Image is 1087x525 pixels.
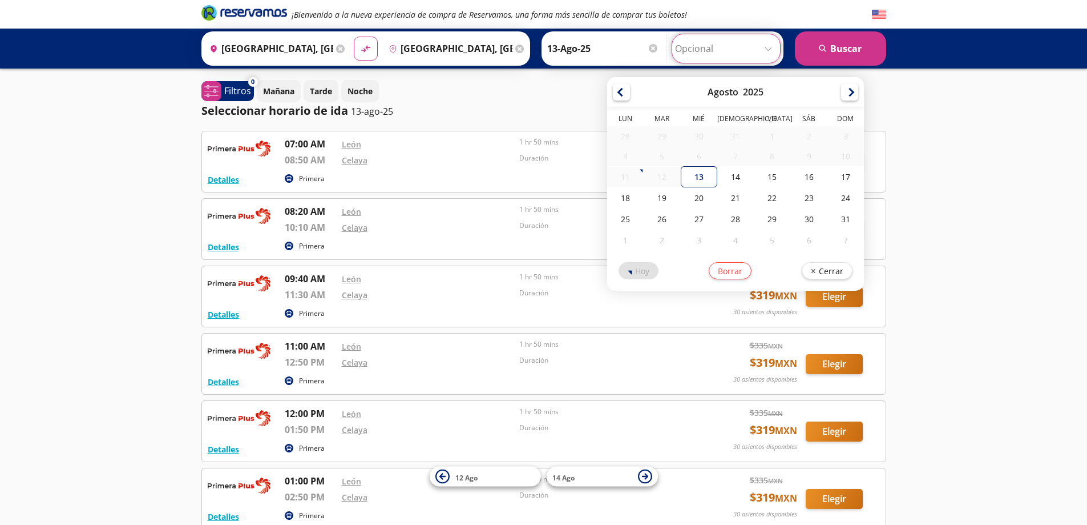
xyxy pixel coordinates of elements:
div: 30-Jul-25 [681,126,717,146]
p: Primera [299,376,325,386]
p: 08:50 AM [285,153,336,167]
div: 03-Sep-25 [681,230,717,251]
p: 1 hr 50 mins [519,205,692,215]
span: 0 [251,77,254,87]
p: Noche [347,85,373,97]
p: Duración [519,153,692,163]
span: $ 319 [750,354,797,371]
input: Buscar Origen [205,34,333,63]
div: 18-Ago-25 [607,187,644,209]
span: $ 335 [750,407,783,419]
div: 12-Ago-25 [644,167,680,187]
div: 11-Ago-25 [607,167,644,187]
th: Domingo [827,114,864,126]
img: RESERVAMOS [208,339,270,362]
button: Detalles [208,511,239,523]
div: 25-Ago-25 [607,209,644,230]
button: Tarde [304,80,338,102]
button: Elegir [806,287,863,307]
div: 29-Jul-25 [644,126,680,146]
p: Primera [299,174,325,184]
p: 1 hr 50 mins [519,272,692,282]
p: 01:00 PM [285,474,336,488]
span: 14 Ago [552,472,575,482]
button: Detalles [208,443,239,455]
p: 08:20 AM [285,205,336,218]
button: Detalles [208,241,239,253]
button: Elegir [806,354,863,374]
div: 30-Ago-25 [791,209,827,230]
i: Brand Logo [201,4,287,21]
div: 21-Ago-25 [717,187,754,209]
div: 13-Ago-25 [681,166,717,187]
p: 02:50 PM [285,490,336,504]
a: Celaya [342,492,367,503]
a: León [342,408,361,419]
p: 30 asientos disponibles [733,307,797,317]
a: Celaya [342,424,367,435]
button: Cerrar [802,262,852,279]
div: 05-Sep-25 [754,230,790,251]
button: 12 Ago [430,467,541,487]
p: 30 asientos disponibles [733,510,797,519]
div: 14-Ago-25 [717,166,754,187]
button: 0Filtros [201,81,254,101]
small: MXN [775,290,797,302]
button: Mañana [257,80,301,102]
p: Seleccionar horario de ida [201,102,348,119]
div: 03-Ago-25 [827,126,864,146]
p: Primera [299,443,325,454]
span: $ 319 [750,287,797,304]
th: Viernes [754,114,790,126]
div: 27-Ago-25 [681,209,717,230]
div: 15-Ago-25 [754,166,790,187]
a: León [342,341,361,352]
div: 31-Jul-25 [717,126,754,146]
div: 05-Ago-25 [644,146,680,166]
div: 04-Sep-25 [717,230,754,251]
div: 24-Ago-25 [827,187,864,209]
small: MXN [775,492,797,504]
p: Tarde [310,85,332,97]
div: 23-Ago-25 [791,187,827,209]
p: Filtros [224,84,251,98]
div: 2025 [743,86,763,98]
div: 07-Ago-25 [717,146,754,166]
th: Lunes [607,114,644,126]
div: 09-Ago-25 [791,146,827,166]
img: RESERVAMOS [208,474,270,497]
button: Detalles [208,174,239,186]
a: Celaya [342,155,367,166]
div: 08-Ago-25 [754,146,790,166]
a: León [342,139,361,150]
button: Buscar [795,31,886,66]
p: Mañana [263,85,294,97]
span: $ 335 [750,339,783,351]
img: RESERVAMOS [208,205,270,227]
em: ¡Bienvenido a la nueva experiencia de compra de Reservamos, una forma más sencilla de comprar tus... [292,9,687,20]
div: 16-Ago-25 [791,166,827,187]
div: 17-Ago-25 [827,166,864,187]
div: 01-Ago-25 [754,126,790,146]
small: MXN [775,424,797,437]
button: Detalles [208,376,239,388]
p: Duración [519,221,692,231]
a: León [342,206,361,217]
p: 1 hr 50 mins [519,407,692,417]
div: 26-Ago-25 [644,209,680,230]
button: English [872,7,886,22]
p: 01:50 PM [285,423,336,436]
img: RESERVAMOS [208,407,270,430]
p: 07:00 AM [285,137,336,151]
p: 11:00 AM [285,339,336,353]
div: 22-Ago-25 [754,187,790,209]
input: Elegir Fecha [547,34,659,63]
div: 07-Sep-25 [827,230,864,251]
p: 11:30 AM [285,288,336,302]
span: $ 319 [750,422,797,439]
div: 02-Sep-25 [644,230,680,251]
div: 31-Ago-25 [827,209,864,230]
a: Celaya [342,222,367,233]
p: 12:50 PM [285,355,336,369]
small: MXN [768,342,783,350]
